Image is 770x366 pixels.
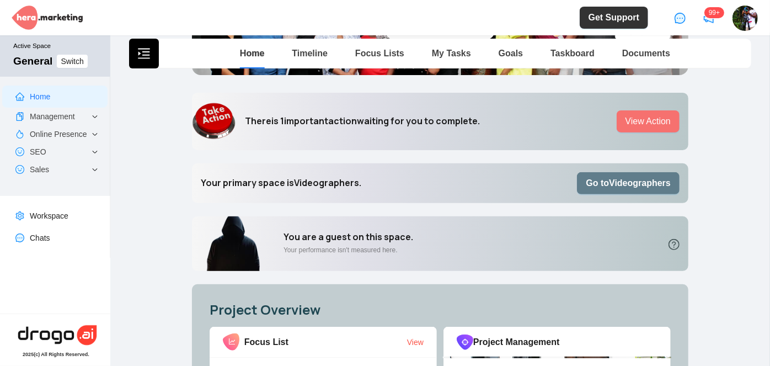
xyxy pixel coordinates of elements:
span: Switch [61,55,83,67]
span: smile [15,147,24,156]
h4: Project Overview [210,302,671,318]
img: hera-logo [16,323,99,347]
a: Chats [30,234,50,242]
button: View Action [617,110,680,132]
a: Management [30,112,75,121]
small: Active Space [13,42,101,55]
a: Goals [499,49,523,58]
a: My Tasks [432,49,471,58]
div: Project Management [457,335,657,350]
a: Workspace [30,211,68,220]
a: Sales [30,165,49,174]
span: question-circle [669,239,680,250]
button: Get Support [580,7,648,29]
button: Go toVideographers [577,172,680,194]
span: smile [15,165,24,174]
a: Taskboard [550,49,595,58]
span: Get Support [589,11,639,24]
h6: Your primary space is Videographers . [201,178,361,188]
sup: 265 [704,7,724,18]
a: Documents [622,49,670,58]
h6: There is 1 important action waiting for you to complete. [245,116,480,126]
span: snippets [15,112,24,121]
span: fire [15,130,24,139]
div: General [13,55,52,67]
img: icon1-1.png [457,335,473,350]
span: View Action [625,115,671,128]
div: 2025 (c) All Rights Reserved. [23,352,89,357]
a: SEO [30,147,46,156]
img: mystery man in hoodie [192,216,275,272]
span: notification [703,13,714,24]
b: Go to Videographers [586,178,671,188]
a: Timeline [292,49,328,58]
img: u7um32wr2vtutypkhajv.jpg [732,6,758,31]
button: Switch [57,55,87,68]
a: Focus Lists [355,49,404,58]
div: Your performance isn't measured here. [284,245,413,256]
img: mystery man in hoodie [192,102,236,141]
a: Online Presence [30,130,87,139]
h6: You are a guest on this space. [284,232,413,242]
img: icon2-1.png [223,333,239,351]
a: Home [240,49,264,58]
span: menu-unfold [137,47,151,60]
a: Home [30,92,50,101]
span: message [675,13,686,24]
img: Hera Marketing [12,6,83,30]
a: View [407,338,424,347]
div: Focus List [223,333,407,351]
